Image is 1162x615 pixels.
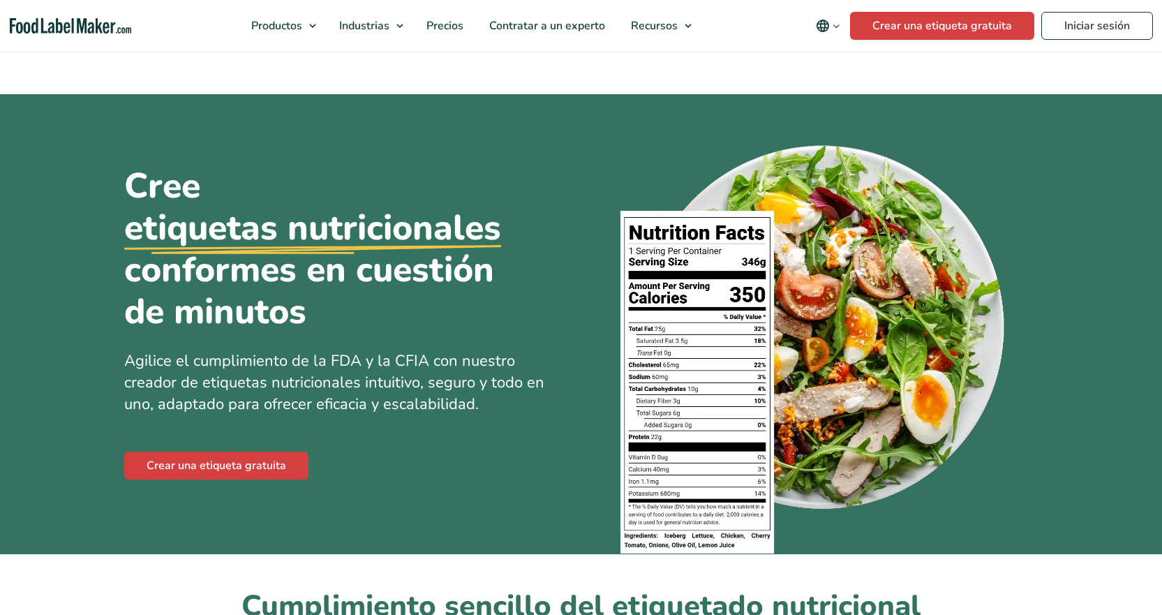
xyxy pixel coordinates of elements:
[1041,12,1153,40] a: Iniciar sesión
[124,452,308,480] a: Crear una etiqueta gratuita
[850,12,1034,40] a: Crear una etiqueta gratuita
[247,18,304,34] span: Productos
[10,18,131,34] a: Food Label Maker homepage
[124,350,544,415] span: Agilice el cumplimiento de la FDA y la CFIA con nuestro creador de etiquetas nutricionales intuit...
[485,18,606,34] span: Contratar a un experto
[124,208,501,250] u: etiquetas nutricionales
[620,136,1009,554] img: Un plato de comida con una etiqueta de información nutricional encima.
[627,18,679,34] span: Recursos
[806,12,850,40] button: Change language
[422,18,465,34] span: Precios
[124,166,543,334] h1: Cree conformes en cuestión de minutos
[335,18,391,34] span: Industrias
